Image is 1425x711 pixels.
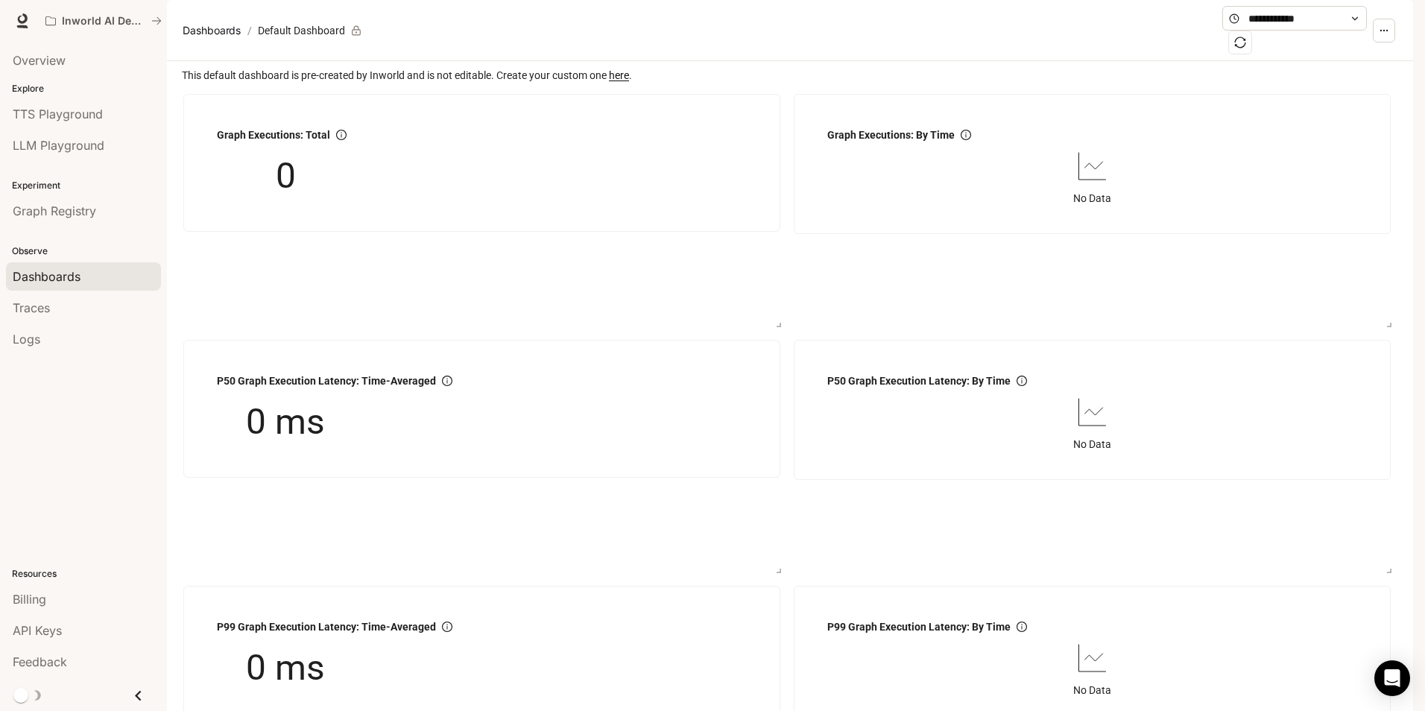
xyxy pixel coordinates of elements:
button: All workspaces [39,6,168,36]
span: P99 Graph Execution Latency: Time-Averaged [217,619,436,635]
button: Dashboards [179,22,244,39]
article: Default Dashboard [255,16,348,45]
span: info-circle [442,622,452,632]
span: info-circle [961,130,971,140]
span: P50 Graph Execution Latency: Time-Averaged [217,373,436,389]
span: P99 Graph Execution Latency: By Time [827,619,1011,635]
div: Open Intercom Messenger [1374,660,1410,696]
span: Graph Executions: Total [217,127,330,143]
span: info-circle [1017,622,1027,632]
span: This default dashboard is pre-created by Inworld and is not editable. Create your custom one . [182,67,1401,83]
span: P50 Graph Execution Latency: By Time [827,373,1011,389]
span: Graph Executions: By Time [827,127,955,143]
article: No Data [1073,436,1111,452]
span: / [247,22,252,39]
span: 0 [276,148,296,204]
article: No Data [1073,190,1111,206]
span: sync [1234,37,1246,48]
span: info-circle [336,130,347,140]
a: here [609,69,629,81]
span: 0 ms [246,394,325,450]
p: Inworld AI Demos [62,15,145,28]
span: Dashboards [183,22,241,39]
span: 0 ms [246,640,325,696]
span: info-circle [442,376,452,386]
article: No Data [1073,682,1111,698]
span: info-circle [1017,376,1027,386]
